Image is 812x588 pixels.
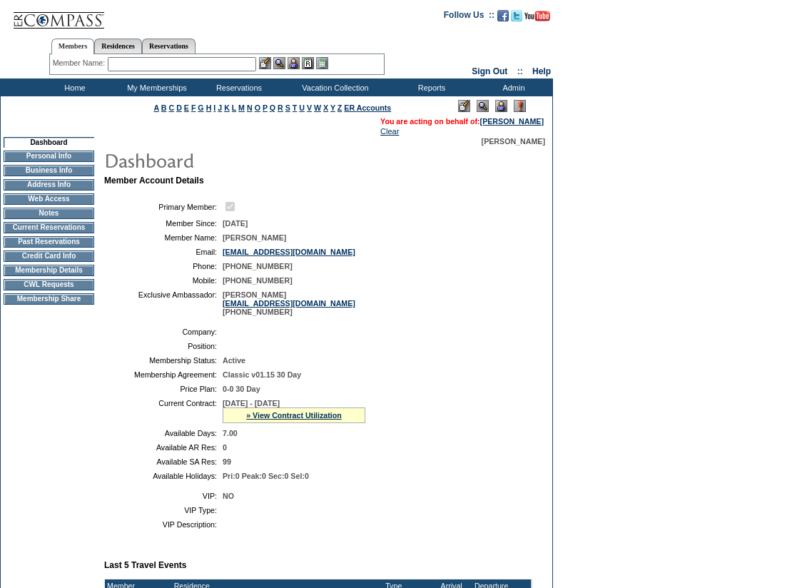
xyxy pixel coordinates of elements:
[223,356,245,365] span: Active
[302,57,314,69] img: Reservations
[232,103,236,112] a: L
[4,165,94,176] td: Business Info
[4,193,94,205] td: Web Access
[110,429,217,437] td: Available Days:
[168,103,174,112] a: C
[344,103,391,112] a: ER Accounts
[223,429,238,437] span: 7.00
[307,103,312,112] a: V
[458,100,470,112] img: Edit Mode
[110,233,217,242] td: Member Name:
[110,492,217,500] td: VIP:
[299,103,305,112] a: U
[103,146,389,174] img: pgTtlDashboard.gif
[110,385,217,393] td: Price Plan:
[4,279,94,290] td: CWL Requests
[32,78,114,96] td: Home
[238,103,245,112] a: M
[330,103,335,112] a: Y
[110,248,217,256] td: Email:
[223,443,227,452] span: 0
[110,472,217,480] td: Available Holidays:
[524,11,550,21] img: Subscribe to our YouTube Channel
[213,103,215,112] a: I
[323,103,328,112] a: X
[316,57,328,69] img: b_calculator.gif
[223,248,355,256] a: [EMAIL_ADDRESS][DOMAIN_NAME]
[94,39,142,54] a: Residences
[380,117,544,126] span: You are acting on behalf of:
[223,399,280,407] span: [DATE] - [DATE]
[4,151,94,162] td: Personal Info
[110,290,217,316] td: Exclusive Ambassador:
[444,9,494,26] td: Follow Us ::
[495,100,507,112] img: Impersonate
[104,176,204,186] b: Member Account Details
[278,78,389,96] td: Vacation Collection
[472,66,507,76] a: Sign Out
[223,299,355,308] a: [EMAIL_ADDRESS][DOMAIN_NAME]
[338,103,342,112] a: Z
[223,457,231,466] span: 99
[293,103,298,112] a: T
[223,233,286,242] span: [PERSON_NAME]
[198,103,203,112] a: G
[110,328,217,336] td: Company:
[110,342,217,350] td: Position:
[114,78,196,96] td: My Memberships
[223,219,248,228] span: [DATE]
[263,103,268,112] a: P
[497,14,509,23] a: Become our fan on Facebook
[524,14,550,23] a: Subscribe to our YouTube Channel
[285,103,290,112] a: S
[4,265,94,276] td: Membership Details
[389,78,471,96] td: Reports
[176,103,182,112] a: D
[110,506,217,514] td: VIP Type:
[480,117,544,126] a: [PERSON_NAME]
[532,66,551,76] a: Help
[191,103,196,112] a: F
[247,103,253,112] a: N
[4,236,94,248] td: Past Reservations
[142,39,196,54] a: Reservations
[110,399,217,423] td: Current Contract:
[4,250,94,262] td: Credit Card Info
[471,78,553,96] td: Admin
[110,276,217,285] td: Mobile:
[223,262,293,270] span: [PHONE_NUMBER]
[184,103,189,112] a: E
[482,137,545,146] span: [PERSON_NAME]
[110,200,217,213] td: Primary Member:
[270,103,275,112] a: Q
[246,411,342,420] a: » View Contract Utilization
[104,560,186,570] b: Last 5 Travel Events
[53,57,108,69] div: Member Name:
[110,457,217,466] td: Available SA Res:
[218,103,222,112] a: J
[4,137,94,148] td: Dashboard
[223,276,293,285] span: [PHONE_NUMBER]
[288,57,300,69] img: Impersonate
[4,179,94,191] td: Address Info
[278,103,283,112] a: R
[4,222,94,233] td: Current Reservations
[517,66,523,76] span: ::
[223,472,309,480] span: Pri:0 Peak:0 Sec:0 Sel:0
[223,492,234,500] span: NO
[380,127,399,136] a: Clear
[4,293,94,305] td: Membership Share
[161,103,167,112] a: B
[223,370,301,379] span: Classic v01.15 30 Day
[51,39,95,54] a: Members
[497,10,509,21] img: Become our fan on Facebook
[223,385,260,393] span: 0-0 30 Day
[259,57,271,69] img: b_edit.gif
[223,290,355,316] span: [PERSON_NAME] [PHONE_NUMBER]
[224,103,230,112] a: K
[255,103,260,112] a: O
[314,103,321,112] a: W
[511,14,522,23] a: Follow us on Twitter
[110,356,217,365] td: Membership Status:
[110,443,217,452] td: Available AR Res:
